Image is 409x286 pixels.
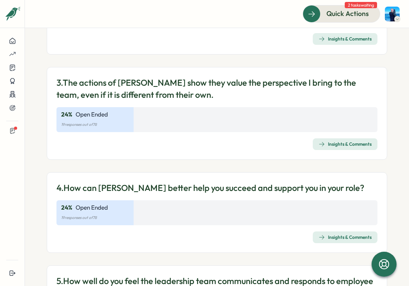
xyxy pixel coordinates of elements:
[319,234,372,240] div: Insights & Comments
[61,214,373,222] p: 19 responses out of 78
[313,33,377,45] button: Insights & Comments
[326,9,369,19] span: Quick Actions
[61,110,72,119] p: 24 %
[56,182,364,194] p: 4. How can [PERSON_NAME] better help you succeed and support you in your role?
[61,120,373,129] p: 19 responses out of 78
[61,203,72,212] p: 24 %
[313,231,377,243] button: Insights & Comments
[303,5,380,22] button: Quick Actions
[319,141,372,147] div: Insights & Comments
[56,77,377,101] p: 3. The actions of [PERSON_NAME] show they value the perspective I bring to the team, even if it i...
[385,7,400,21] img: Henry Innis
[76,203,108,212] p: Open Ended
[319,36,372,42] div: Insights & Comments
[345,2,377,8] span: 2 tasks waiting
[76,110,108,119] p: Open Ended
[313,138,377,150] button: Insights & Comments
